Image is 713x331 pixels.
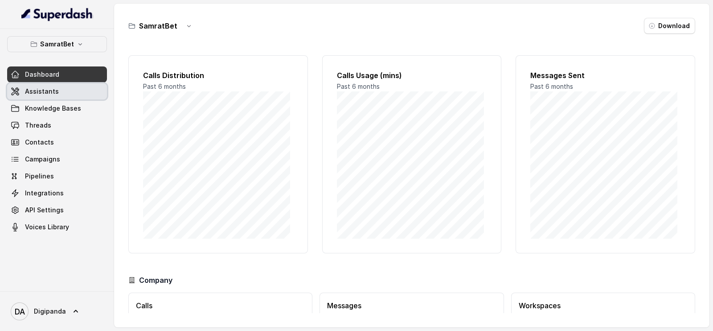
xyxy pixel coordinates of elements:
[327,300,496,311] h3: Messages
[143,83,186,90] span: Past 6 months
[40,39,74,50] p: SamratBet
[136,300,305,311] h3: Calls
[21,7,93,21] img: light.svg
[7,168,107,184] a: Pipelines
[519,300,688,311] h3: Workspaces
[25,189,64,198] span: Integrations
[530,83,573,90] span: Past 6 months
[25,155,60,164] span: Campaigns
[530,70,680,81] h2: Messages Sent
[7,151,107,167] a: Campaigns
[7,202,107,218] a: API Settings
[7,36,107,52] button: SamratBet
[7,185,107,201] a: Integrations
[25,138,54,147] span: Contacts
[25,172,54,181] span: Pipelines
[25,104,81,113] span: Knowledge Bases
[139,275,172,285] h3: Company
[139,21,177,31] h3: SamratBet
[7,134,107,150] a: Contacts
[143,70,293,81] h2: Calls Distribution
[337,83,380,90] span: Past 6 months
[25,87,59,96] span: Assistants
[25,121,51,130] span: Threads
[15,307,25,316] text: DA
[7,219,107,235] a: Voices Library
[337,70,487,81] h2: Calls Usage (mins)
[7,83,107,99] a: Assistants
[25,70,59,79] span: Dashboard
[25,223,69,232] span: Voices Library
[7,299,107,324] a: Digipanda
[7,100,107,116] a: Knowledge Bases
[644,18,695,34] button: Download
[25,206,64,215] span: API Settings
[7,117,107,133] a: Threads
[7,66,107,83] a: Dashboard
[34,307,66,316] span: Digipanda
